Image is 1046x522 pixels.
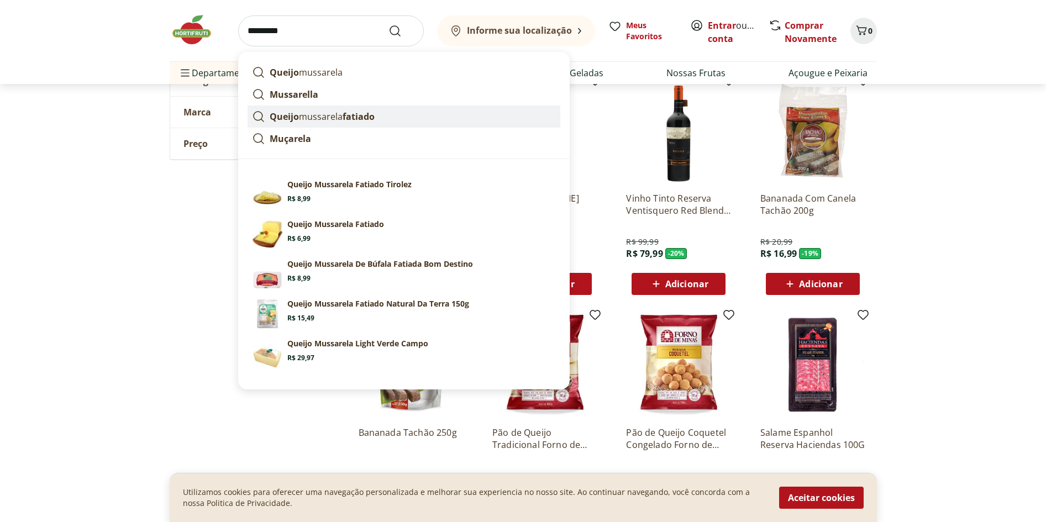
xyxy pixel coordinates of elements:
strong: Mussarella [270,88,318,101]
a: Queijomussarela [248,61,560,83]
button: Preço [170,128,336,159]
span: Marca [183,107,211,118]
span: R$ 16,99 [760,247,797,260]
img: Queijo Mussarela Fatiado [252,219,283,250]
a: Mussarella [248,83,560,106]
a: Pão de Queijo Tradicional Forno de Minas 400g [492,426,597,451]
span: R$ 29,97 [287,354,314,362]
a: Queijomussarelafatiado [248,106,560,128]
span: R$ 6,99 [287,234,311,243]
a: Açougue e Peixaria [789,66,868,80]
span: ou [708,19,757,45]
a: Bananada Tachão 250g [359,426,464,451]
button: Carrinho [850,18,877,44]
a: Meus Favoritos [608,20,677,42]
a: Nossas Frutas [666,66,726,80]
strong: Muçarela [270,133,311,145]
img: Principal [252,179,283,210]
span: Preço [183,138,208,149]
a: Queijo Mussarela Fatiado Natural da Terra 150gQueijo Mussarela Fatiado Natural Da Terra 150gR$ 15,49 [248,294,560,334]
a: Queijo Mussarela FatiadoQueijo Mussarela FatiadoR$ 6,99 [248,214,560,254]
a: Muçarela [248,128,560,150]
img: Vinho Tinto Reserva Ventisquero Red Blend 750ml [626,78,731,183]
span: - 20 % [665,248,687,259]
span: R$ 8,99 [287,274,311,283]
img: Queijo Mussarela Light Verde Campo [252,338,283,369]
span: R$ 8,99 [287,194,311,203]
span: 0 [868,25,872,36]
span: R$ 79,99 [626,247,663,260]
span: Adicionar [799,280,842,288]
a: PrincipalQueijo Mussarela De Búfala Fatiada Bom DestinoR$ 8,99 [248,254,560,294]
a: Criar conta [708,19,769,45]
button: Submit Search [388,24,415,38]
p: mussarela [270,66,343,79]
a: Bananada Com Canela Tachão 200g [760,192,865,217]
strong: Queijo [270,66,299,78]
img: Pão de Queijo Coquetel Congelado Forno de Minas 400g [626,313,731,418]
p: Queijo Mussarela Fatiado Tirolez [287,179,412,190]
button: Adicionar [632,273,726,295]
button: Marca [170,97,336,128]
a: Comprar Novamente [785,19,837,45]
a: PrincipalQueijo Mussarela Fatiado TirolezR$ 8,99 [248,175,560,214]
input: search [238,15,424,46]
span: R$ 21,99 [492,471,524,482]
p: Queijo Mussarela Fatiado [287,219,384,230]
span: Adicionar [665,280,708,288]
button: Adicionar [766,273,860,295]
a: Salame Espanhol Reserva Haciendas 100G [760,426,865,451]
span: R$ 20,99 [359,471,391,482]
button: Menu [178,60,192,86]
p: mussarela [270,110,375,123]
span: Meus Favoritos [626,20,677,42]
a: Vinho Tinto Reserva Ventisquero Red Blend 750ml [626,192,731,217]
a: Pão de Queijo Coquetel Congelado Forno de Minas 400g [626,426,731,451]
span: R$ 15,49 [287,314,314,323]
button: Informe sua localização [437,15,595,46]
span: Departamentos [178,60,258,86]
strong: fatiado [343,110,375,123]
img: Bananada Com Canela Tachão 200g [760,78,865,183]
span: R$ 32,99 [760,471,792,482]
strong: Queijo [270,110,299,123]
p: Queijo Mussarela De Búfala Fatiada Bom Destino [287,259,473,270]
span: R$ 99,99 [626,236,658,247]
p: Utilizamos cookies para oferecer uma navegação personalizada e melhorar sua experiencia no nosso ... [183,487,766,509]
img: Principal [252,259,283,289]
a: Entrar [708,19,736,31]
img: Hortifruti [170,13,225,46]
p: Queijo Mussarela Fatiado Natural Da Terra 150g [287,298,469,309]
p: Queijo Mussarela Light Verde Campo [287,338,428,349]
img: Queijo Mussarela Fatiado Natural da Terra 150g [252,298,283,329]
span: R$ 21,99 [626,471,658,482]
b: Informe sua localização [467,24,572,36]
span: - 19 % [799,248,821,259]
button: Aceitar cookies [779,487,864,509]
a: Queijo Mussarela Light Verde CampoQueijo Mussarela Light Verde CampoR$ 29,97 [248,334,560,373]
span: R$ 20,99 [760,236,792,247]
img: Salame Espanhol Reserva Haciendas 100G [760,313,865,418]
